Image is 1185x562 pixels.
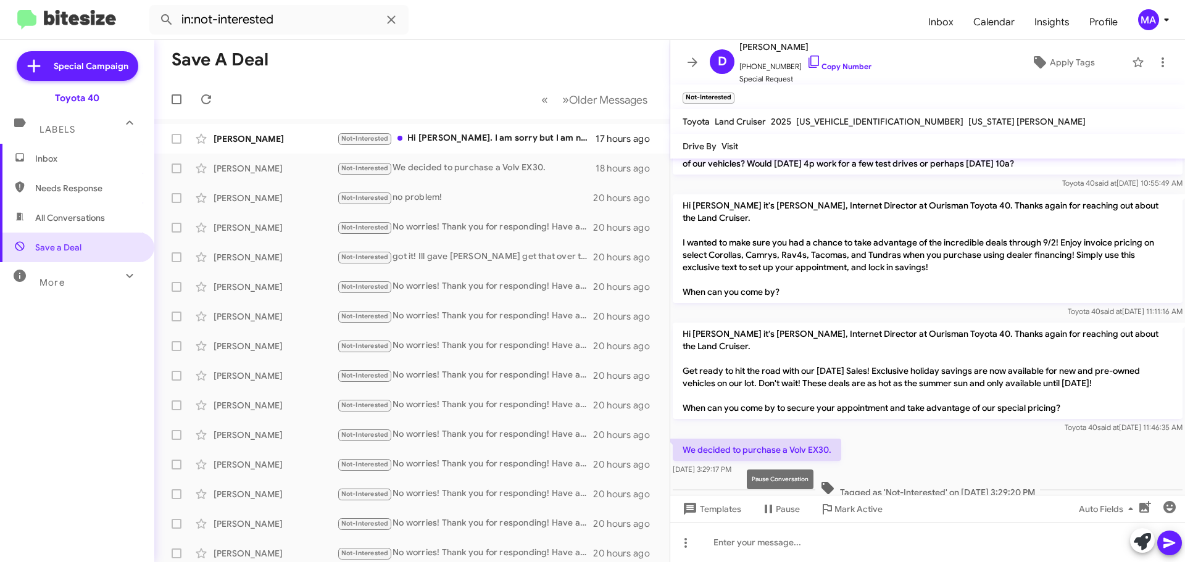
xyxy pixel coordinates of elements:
[214,192,337,204] div: [PERSON_NAME]
[35,212,105,224] span: All Conversations
[1068,307,1183,316] span: Toyota 40 [DATE] 11:11:16 AM
[337,457,593,471] div: No worries! Thank you for responding! Have a great week.
[214,399,337,411] div: [PERSON_NAME]
[834,498,883,520] span: Mark Active
[1128,9,1171,30] button: MA
[337,220,593,234] div: No worries! Thank you for responding! Have a great week.
[596,162,660,175] div: 18 hours ago
[1025,4,1079,40] a: Insights
[337,309,593,323] div: No worries! Thank you for responding! Have a great week.
[715,116,766,127] span: Land Cruiser
[39,124,75,135] span: Labels
[337,279,593,294] div: No worries! Thank you for responding! Have a great week.
[149,5,409,35] input: Search
[1050,51,1095,73] span: Apply Tags
[751,498,810,520] button: Pause
[815,481,1040,498] span: Tagged as 'Not-Interested' on [DATE] 3:29:20 PM
[683,141,717,152] span: Drive By
[214,281,337,293] div: [PERSON_NAME]
[1079,4,1128,40] a: Profile
[569,93,647,107] span: Older Messages
[968,116,1086,127] span: [US_STATE] [PERSON_NAME]
[35,241,81,254] span: Save a Deal
[214,547,337,560] div: [PERSON_NAME]
[214,251,337,263] div: [PERSON_NAME]
[337,339,593,353] div: No worries! Thank you for responding! Have a great week.
[555,87,655,112] button: Next
[214,518,337,530] div: [PERSON_NAME]
[963,4,1025,40] span: Calendar
[1065,423,1183,432] span: Toyota 40 [DATE] 11:46:35 AM
[673,194,1183,303] p: Hi [PERSON_NAME] it's [PERSON_NAME], Internet Director at Ourisman Toyota 40. Thanks again for re...
[341,371,389,379] span: Not-Interested
[214,133,337,145] div: [PERSON_NAME]
[1097,423,1119,432] span: said at
[35,182,140,194] span: Needs Response
[673,323,1183,419] p: Hi [PERSON_NAME] it's [PERSON_NAME], Internet Director at Ourisman Toyota 40. Thanks again for re...
[739,39,871,54] span: [PERSON_NAME]
[776,498,800,520] span: Pause
[739,73,871,85] span: Special Request
[796,116,963,127] span: [US_VEHICLE_IDENTIFICATION_NUMBER]
[337,398,593,412] div: No worries! Thank you for responding! Have a great week.
[596,133,660,145] div: 17 hours ago
[1079,498,1138,520] span: Auto Fields
[593,488,660,500] div: 20 hours ago
[341,134,389,143] span: Not-Interested
[1069,498,1148,520] button: Auto Fields
[54,60,128,72] span: Special Campaign
[807,62,871,71] a: Copy Number
[35,152,140,165] span: Inbox
[593,399,660,411] div: 20 hours ago
[593,310,660,323] div: 20 hours ago
[337,131,596,146] div: Hi [PERSON_NAME]. I am sorry but I am not interested at this time
[341,431,389,439] span: Not-Interested
[337,161,596,175] div: We decided to purchase a Volv EX30.
[999,51,1126,73] button: Apply Tags
[718,52,727,72] span: D
[593,221,660,234] div: 20 hours ago
[593,547,660,560] div: 20 hours ago
[670,498,751,520] button: Templates
[337,368,593,382] div: No worries! Thank you for responding! Have a great week.
[337,428,593,442] div: No worries! Thank you for responding! Have a great week.
[680,498,741,520] span: Templates
[214,310,337,323] div: [PERSON_NAME]
[341,253,389,261] span: Not-Interested
[214,221,337,234] div: [PERSON_NAME]
[810,498,892,520] button: Mark Active
[341,164,389,172] span: Not-Interested
[214,370,337,382] div: [PERSON_NAME]
[673,439,841,461] p: We decided to purchase a Volv EX30.
[593,370,660,382] div: 20 hours ago
[39,277,65,288] span: More
[721,141,738,152] span: Visit
[593,429,660,441] div: 20 hours ago
[1062,178,1183,188] span: Toyota 40 [DATE] 10:55:49 AM
[593,251,660,263] div: 20 hours ago
[739,54,871,73] span: [PHONE_NUMBER]
[341,223,389,231] span: Not-Interested
[337,516,593,531] div: No worries! Thank you for responding! Have a great week.
[341,549,389,557] span: Not-Interested
[593,281,660,293] div: 20 hours ago
[214,458,337,471] div: [PERSON_NAME]
[337,191,593,205] div: no problem!
[341,519,389,527] span: Not-Interested
[337,250,593,264] div: got it! Ill gave [PERSON_NAME] get that over to you
[534,87,555,112] button: Previous
[341,283,389,291] span: Not-Interested
[1100,307,1122,316] span: said at
[593,340,660,352] div: 20 hours ago
[214,340,337,352] div: [PERSON_NAME]
[341,194,389,202] span: Not-Interested
[771,116,791,127] span: 2025
[673,465,731,474] span: [DATE] 3:29:17 PM
[341,490,389,498] span: Not-Interested
[918,4,963,40] a: Inbox
[337,487,593,501] div: No worries! Thank you for responding! Have a great week.
[341,342,389,350] span: Not-Interested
